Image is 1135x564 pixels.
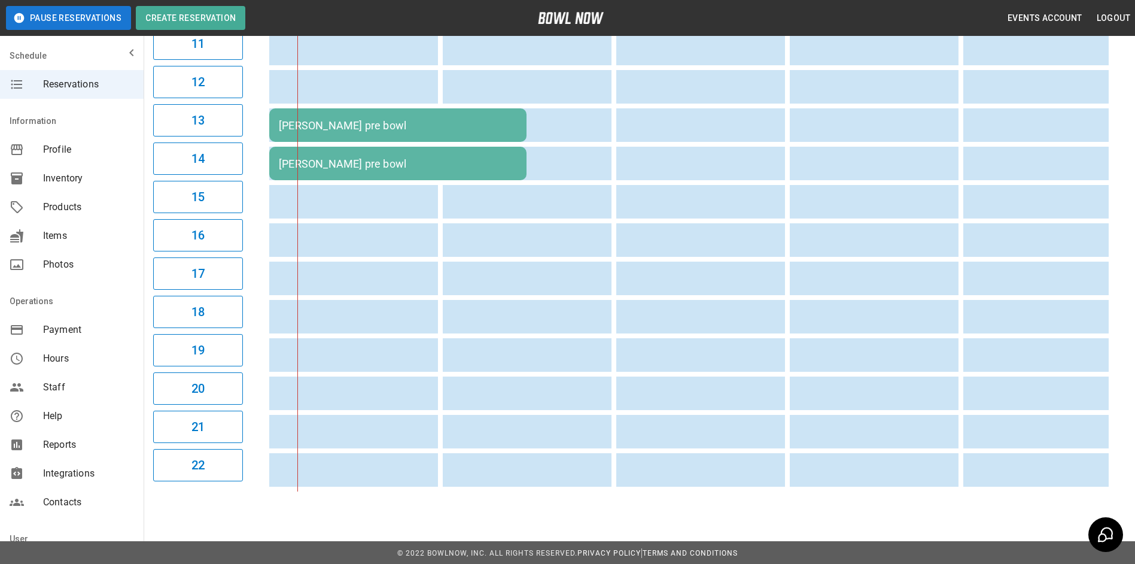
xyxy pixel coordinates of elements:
[153,66,243,98] button: 12
[191,34,205,53] h6: 11
[153,219,243,251] button: 16
[538,12,604,24] img: logo
[153,449,243,481] button: 22
[279,157,517,170] div: [PERSON_NAME] pre bowl
[191,302,205,322] h6: 18
[191,72,205,92] h6: 12
[279,119,517,132] div: [PERSON_NAME] pre bowl
[153,257,243,290] button: 17
[136,6,245,30] button: Create Reservation
[43,323,134,337] span: Payment
[153,296,243,328] button: 18
[191,149,205,168] h6: 14
[153,142,243,175] button: 14
[191,264,205,283] h6: 17
[191,111,205,130] h6: 13
[153,334,243,366] button: 19
[153,181,243,213] button: 15
[43,142,134,157] span: Profile
[6,6,131,30] button: Pause Reservations
[1092,7,1135,29] button: Logout
[43,351,134,366] span: Hours
[153,372,243,405] button: 20
[43,495,134,510] span: Contacts
[191,341,205,360] h6: 19
[43,438,134,452] span: Reports
[43,229,134,243] span: Items
[1003,7,1087,29] button: Events Account
[191,456,205,475] h6: 22
[43,77,134,92] span: Reservations
[43,257,134,272] span: Photos
[397,549,577,557] span: © 2022 BowlNow, Inc. All Rights Reserved.
[191,379,205,398] h6: 20
[643,549,738,557] a: Terms and Conditions
[43,200,134,214] span: Products
[43,409,134,423] span: Help
[43,380,134,395] span: Staff
[191,187,205,207] h6: 15
[43,466,134,481] span: Integrations
[191,417,205,436] h6: 21
[577,549,641,557] a: Privacy Policy
[191,226,205,245] h6: 16
[153,411,243,443] button: 21
[43,171,134,186] span: Inventory
[153,28,243,60] button: 11
[153,104,243,137] button: 13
